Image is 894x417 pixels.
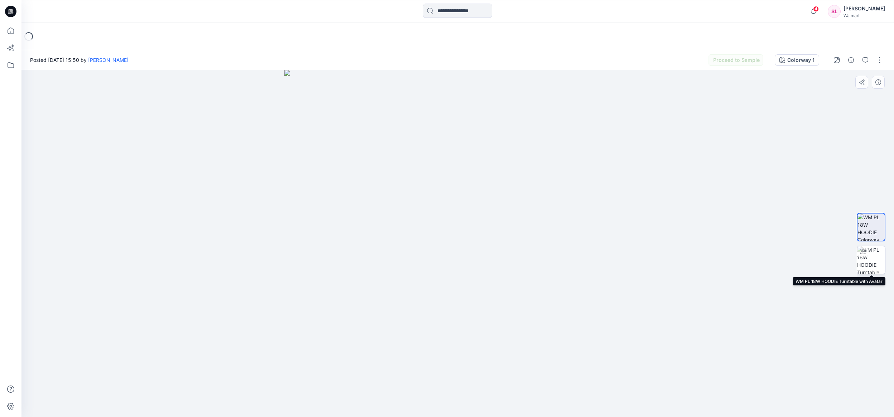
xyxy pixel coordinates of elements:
a: [PERSON_NAME] [88,57,129,63]
span: 4 [813,6,819,12]
img: WM PL 18W HOODIE Turntable with Avatar [857,246,885,274]
button: Colorway 1 [775,54,819,66]
div: SL [828,5,841,18]
div: [PERSON_NAME] [844,4,885,13]
div: Colorway 1 [787,56,815,64]
img: WM PL 18W HOODIE Colorway wo Avatar [857,214,885,241]
div: Walmart [844,13,885,18]
button: Details [845,54,857,66]
img: eyJhbGciOiJIUzI1NiIsImtpZCI6IjAiLCJzbHQiOiJzZXMiLCJ0eXAiOiJKV1QifQ.eyJkYXRhIjp7InR5cGUiOiJzdG9yYW... [284,70,632,417]
span: Posted [DATE] 15:50 by [30,56,129,64]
